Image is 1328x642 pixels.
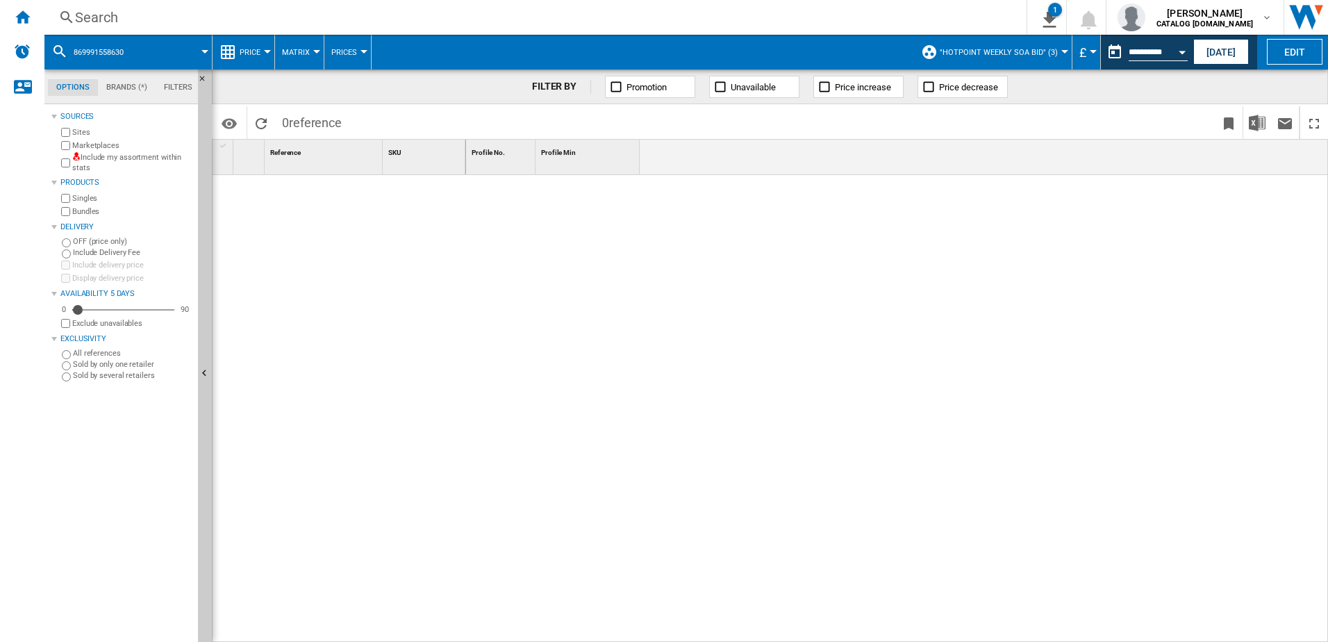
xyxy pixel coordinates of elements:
button: Maximize [1300,106,1328,139]
input: All references [62,350,71,359]
button: Price [240,35,267,69]
label: Include delivery price [72,260,192,270]
span: 869991558630 [74,48,124,57]
button: Unavailable [709,76,799,98]
input: Include delivery price [61,261,70,270]
span: Prices [331,48,357,57]
input: Display delivery price [61,319,70,328]
input: Sold by only one retailer [62,361,71,370]
div: 90 [177,304,192,315]
div: Search [75,8,990,27]
input: Sold by several retailers [62,372,71,381]
button: £ [1079,35,1093,69]
button: Options [215,110,243,135]
span: [PERSON_NAME] [1156,6,1253,20]
span: Price decrease [939,82,998,92]
label: All references [73,348,192,359]
span: Reference [270,149,301,156]
button: Reload [247,106,275,139]
span: Unavailable [731,82,776,92]
span: "Hotpoint Weekly SOA BID" (3) [940,48,1058,57]
label: Include Delivery Fee [73,247,192,258]
div: 1 [1048,3,1062,17]
label: Include my assortment within stats [72,152,192,174]
div: 0 [58,304,69,315]
div: Sort None [236,140,264,161]
div: SKU Sort None [385,140,465,161]
input: Include my assortment within stats [61,154,70,172]
button: Prices [331,35,364,69]
div: Sort None [267,140,382,161]
button: Price decrease [918,76,1008,98]
input: Sites [61,128,70,137]
img: excel-24x24.png [1249,115,1265,131]
label: Sold by several retailers [73,370,192,381]
button: Send this report by email [1271,106,1299,139]
button: Price increase [813,76,904,98]
div: FILTER BY [532,80,591,94]
div: Sort None [385,140,465,161]
label: Marketplaces [72,140,192,151]
label: Bundles [72,206,192,217]
label: Sites [72,127,192,138]
span: Profile No. [472,149,505,156]
span: reference [289,115,342,130]
md-tab-item: Options [48,79,98,96]
div: Sort None [538,140,640,161]
span: Profile Min [541,149,576,156]
input: OFF (price only) [62,238,71,247]
input: Bundles [61,207,70,216]
img: profile.jpg [1118,3,1145,31]
img: alerts-logo.svg [14,43,31,60]
div: Exclusivity [60,334,192,345]
span: Promotion [626,82,667,92]
label: Display delivery price [72,273,192,283]
span: £ [1079,45,1086,60]
button: [DATE] [1193,39,1249,65]
label: OFF (price only) [73,236,192,247]
button: md-calendar [1101,38,1129,66]
md-tab-item: Filters [156,79,201,96]
div: "Hotpoint Weekly SOA BID" (3) [921,35,1065,69]
md-menu: Currency [1072,35,1101,69]
div: Profile Min Sort None [538,140,640,161]
button: Hide [198,69,215,94]
button: Bookmark this report [1215,106,1243,139]
input: Singles [61,194,70,203]
b: CATALOG [DOMAIN_NAME] [1156,19,1253,28]
span: Price [240,48,260,57]
button: Promotion [605,76,695,98]
button: Edit [1267,39,1322,65]
div: Delivery [60,222,192,233]
button: Download in Excel [1243,106,1271,139]
button: Matrix [282,35,317,69]
md-tab-item: Brands (*) [98,79,156,96]
input: Include Delivery Fee [62,249,71,258]
md-slider: Availability [72,303,174,317]
span: Matrix [282,48,310,57]
label: Singles [72,193,192,204]
div: Sources [60,111,192,122]
span: Price increase [835,82,891,92]
input: Display delivery price [61,274,70,283]
span: SKU [388,149,401,156]
div: Sort None [469,140,535,161]
img: mysite-not-bg-18x18.png [72,152,81,160]
div: 869991558630 [51,35,205,69]
button: 869991558630 [74,35,138,69]
div: Reference Sort None [267,140,382,161]
label: Sold by only one retailer [73,359,192,370]
label: Exclude unavailables [72,318,192,329]
button: "Hotpoint Weekly SOA BID" (3) [940,35,1065,69]
span: 0 [275,106,349,135]
button: Open calendar [1170,38,1195,63]
div: Price [219,35,267,69]
div: Products [60,177,192,188]
div: Availability 5 Days [60,288,192,299]
div: Profile No. Sort None [469,140,535,161]
input: Marketplaces [61,141,70,150]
